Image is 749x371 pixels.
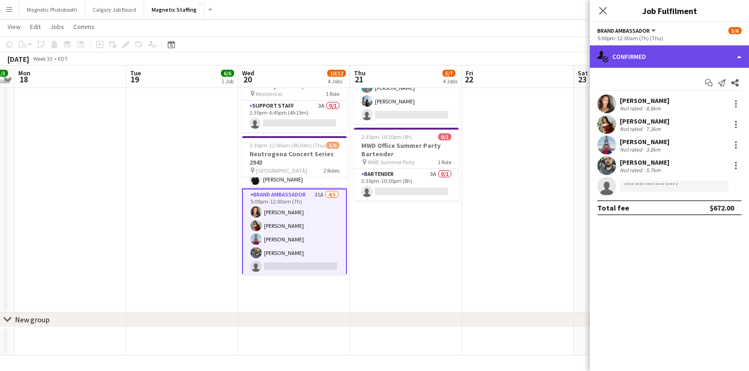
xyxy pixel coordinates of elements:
span: 0/1 [438,133,451,140]
span: 19 [129,74,141,85]
span: Jobs [50,22,64,31]
div: 3.8km [644,146,662,153]
button: Magnetic Photobooth [19,0,85,19]
span: Mon [18,69,30,77]
span: 1 Role [438,159,451,166]
h3: Job Fulfilment [590,5,749,17]
div: Confirmed [590,45,749,68]
span: 5/6 [728,27,742,34]
div: $672.00 [710,203,734,212]
app-card-role: Bartender3A0/12:30pm-10:30pm (8h) [354,169,459,201]
a: View [4,21,24,33]
app-job-card: 3:30pm-12:00am (8h30m) (Thu)5/6Neutrogena Concert Series 2943 [GEOGRAPHIC_DATA]2 RolesTeam Lead1/... [242,136,347,275]
span: 21 [352,74,366,85]
span: 3:30pm-12:00am (8h30m) (Thu) [250,142,326,149]
span: 1 Role [326,90,339,97]
button: Brand Ambassador [597,27,657,34]
div: Not rated [620,167,644,174]
button: Magnetic Staffing [144,0,205,19]
div: [PERSON_NAME] [620,138,669,146]
span: View [7,22,21,31]
span: Residential [256,90,282,97]
span: Thu [354,69,366,77]
h3: Neutrogena Concert Series 2943 [242,150,347,167]
button: Calgary Job Board [85,0,144,19]
span: Comms [73,22,95,31]
app-job-card: 2:30pm-6:45pm (4h15m)0/1[PERSON_NAME]'s 11th Birthday - Server/Bartender #3104 Residential1 RoleS... [242,59,347,132]
span: 6/6 [221,70,234,77]
div: 8.8km [644,105,662,112]
span: Fri [466,69,473,77]
span: MWD Summer Party [367,159,415,166]
div: New group [15,315,50,324]
app-card-role: Support Staff3A0/12:30pm-6:45pm (4h15m) [242,101,347,132]
div: 1 Job [221,78,234,85]
div: 4 Jobs [443,78,457,85]
span: Week 33 [31,55,54,62]
span: 20 [241,74,254,85]
div: 4 Jobs [328,78,345,85]
div: 5:00pm-12:00am (7h) (Thu) [597,35,742,42]
div: EDT [58,55,68,62]
div: [PERSON_NAME] [620,96,669,105]
a: Edit [26,21,44,33]
a: Jobs [46,21,68,33]
div: Not rated [620,105,644,112]
div: 5.7km [644,167,662,174]
span: 5/7 [442,70,455,77]
div: [PERSON_NAME] [620,117,669,125]
div: 7.3km [644,125,662,132]
span: 22 [464,74,473,85]
span: 10/12 [327,70,346,77]
span: 23 [576,74,588,85]
a: Comms [70,21,98,33]
div: Not rated [620,125,644,132]
div: Not rated [620,146,644,153]
span: Tue [130,69,141,77]
span: Wed [242,69,254,77]
h3: MWD Office Summer Party Bartender [354,141,459,158]
span: 2 Roles [323,167,339,174]
span: Edit [30,22,41,31]
app-job-card: 2:30pm-10:30pm (8h)0/1MWD Office Summer Party Bartender MWD Summer Party1 RoleBartender3A0/12:30p... [354,128,459,201]
span: 5/6 [326,142,339,149]
app-card-role: Brand Ambassador31A4/55:00pm-12:00am (7h)[PERSON_NAME][PERSON_NAME][PERSON_NAME][PERSON_NAME] [242,189,347,276]
div: [DATE] [7,54,29,64]
div: [PERSON_NAME] [620,158,669,167]
div: Total fee [597,203,629,212]
app-card-role: Brand Ambassador5A2/311:00am-2:00pm (3h)[PERSON_NAME][PERSON_NAME] [354,65,459,124]
span: Brand Ambassador [597,27,650,34]
span: Sat [578,69,588,77]
span: [GEOGRAPHIC_DATA] [256,167,307,174]
span: 18 [17,74,30,85]
span: 2:30pm-10:30pm (8h) [361,133,412,140]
